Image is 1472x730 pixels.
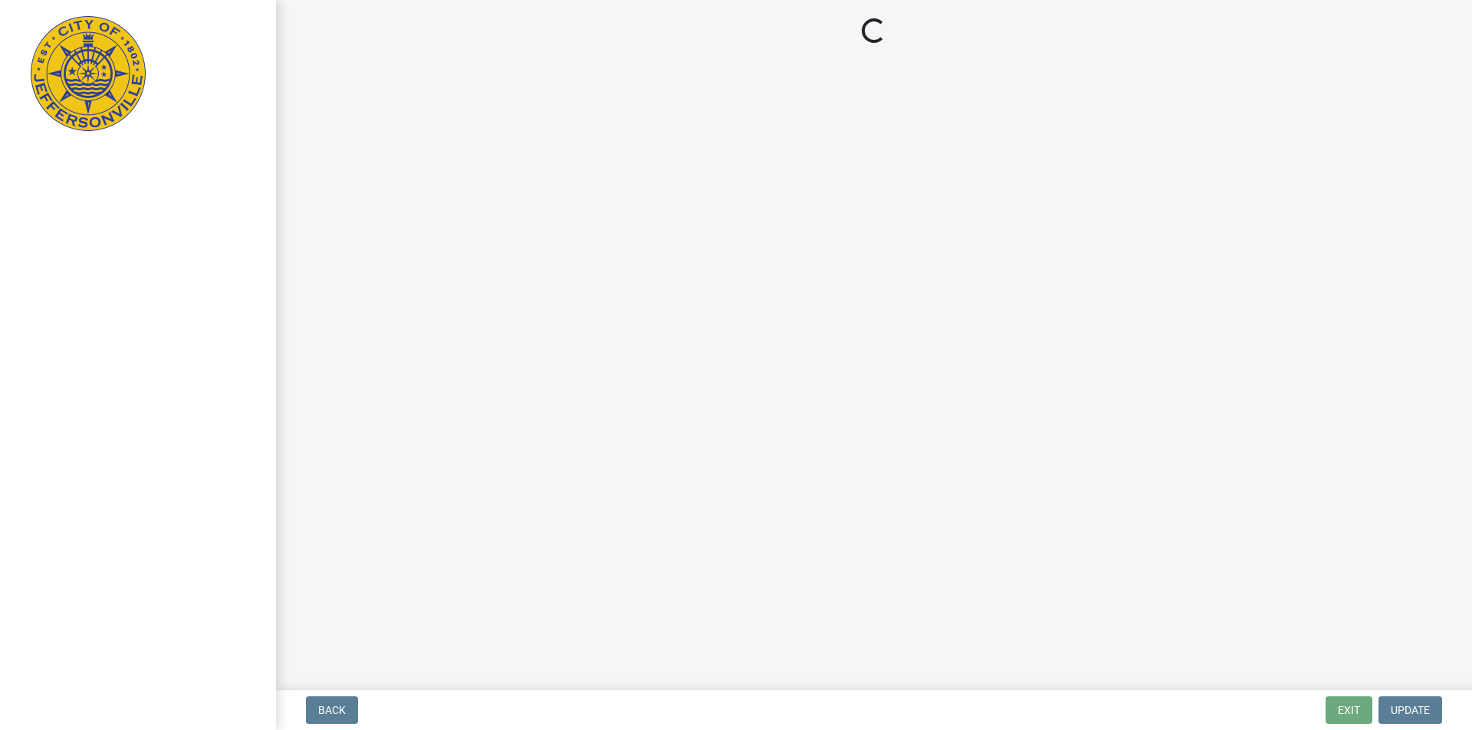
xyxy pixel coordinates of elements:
button: Exit [1326,696,1372,724]
button: Update [1378,696,1442,724]
span: Update [1391,704,1430,716]
button: Back [306,696,358,724]
img: City of Jeffersonville, Indiana [31,16,146,131]
span: Back [318,704,346,716]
